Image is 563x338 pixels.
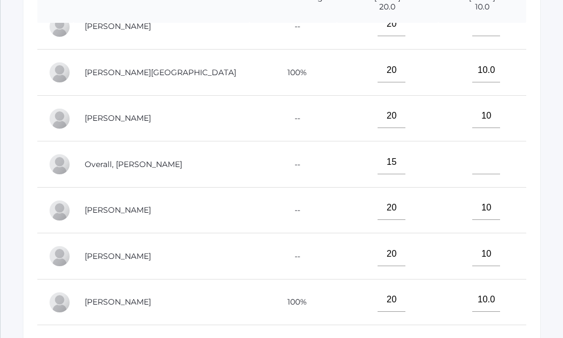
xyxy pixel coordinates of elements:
[85,251,151,261] a: [PERSON_NAME]
[249,187,337,233] td: --
[48,291,71,313] div: Olivia Puha
[449,2,515,12] span: 10.0
[249,233,337,280] td: --
[85,205,151,215] a: [PERSON_NAME]
[249,50,337,96] td: 100%
[85,297,151,307] a: [PERSON_NAME]
[85,21,151,31] a: [PERSON_NAME]
[348,2,427,12] span: 20.0
[48,107,71,130] div: Marissa Myers
[249,95,337,141] td: --
[85,113,151,123] a: [PERSON_NAME]
[249,141,337,188] td: --
[85,159,182,169] a: Overall, [PERSON_NAME]
[48,199,71,222] div: Payton Paterson
[85,67,236,77] a: [PERSON_NAME][GEOGRAPHIC_DATA]
[48,153,71,175] div: Chris Overall
[48,61,71,84] div: Shelby Hill
[249,3,337,50] td: --
[48,16,71,38] div: Raelyn Hazen
[249,279,337,325] td: 100%
[48,245,71,267] div: Cole Pecor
